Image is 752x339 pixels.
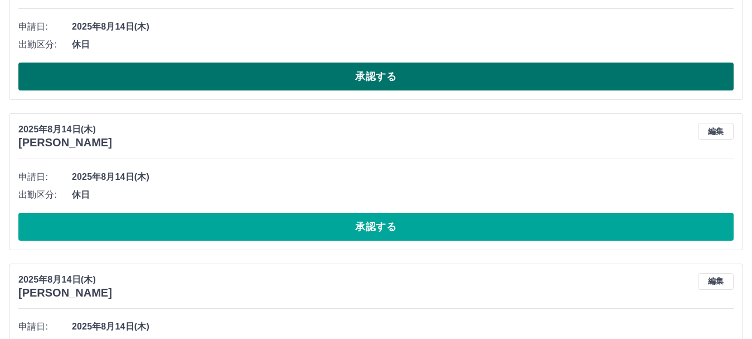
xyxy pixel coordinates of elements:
[18,273,112,287] p: 2025年8月14日(木)
[18,287,112,299] h3: [PERSON_NAME]
[72,20,734,34] span: 2025年8月14日(木)
[72,188,734,202] span: 休日
[18,213,734,241] button: 承認する
[18,170,72,184] span: 申請日:
[698,273,734,290] button: 編集
[72,38,734,51] span: 休日
[18,38,72,51] span: 出勤区分:
[72,170,734,184] span: 2025年8月14日(木)
[698,123,734,140] button: 編集
[18,136,112,149] h3: [PERSON_NAME]
[18,20,72,34] span: 申請日:
[18,63,734,90] button: 承認する
[18,320,72,333] span: 申請日:
[18,123,112,136] p: 2025年8月14日(木)
[18,188,72,202] span: 出勤区分:
[72,320,734,333] span: 2025年8月14日(木)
